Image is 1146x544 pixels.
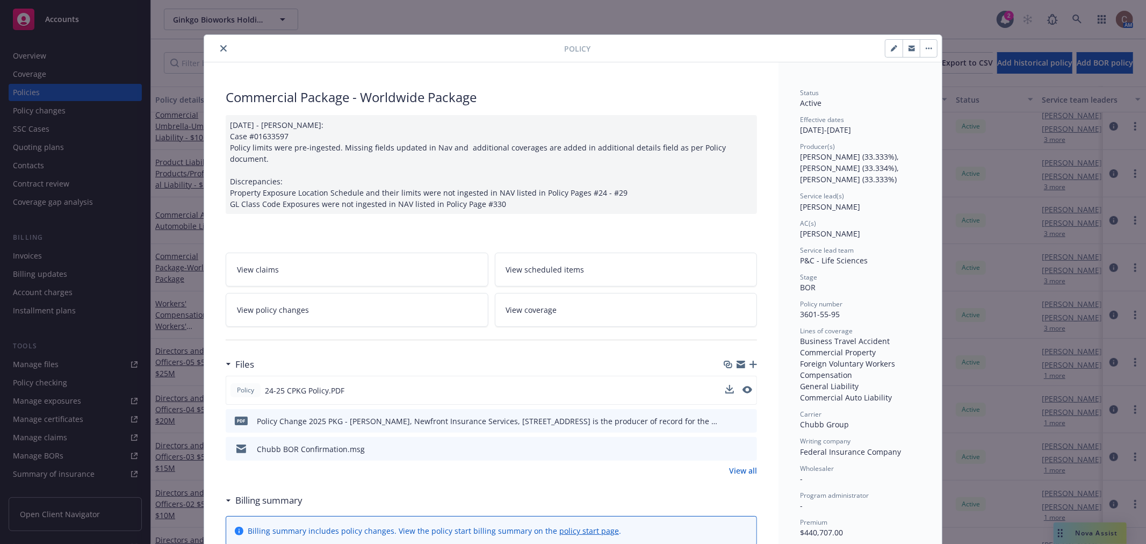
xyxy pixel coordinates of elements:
[800,246,854,255] span: Service lead team
[800,518,827,527] span: Premium
[235,357,254,371] h3: Files
[800,309,840,319] span: 3601-55-95
[226,88,757,106] div: Commercial Package - Worldwide Package
[217,42,230,55] button: close
[743,443,753,455] button: preview file
[800,500,803,511] span: -
[800,115,920,135] div: [DATE] - [DATE]
[226,115,757,214] div: [DATE] - [PERSON_NAME]: Case #01633597 Policy limits were pre-ingested. Missing fields updated in...
[726,416,734,427] button: download file
[800,88,819,97] span: Status
[800,335,920,347] div: Business Travel Accident
[248,525,621,536] div: Billing summary includes policy changes. View the policy start billing summary on the .
[226,493,302,507] div: Billing summary
[743,385,752,396] button: preview file
[800,299,842,309] span: Policy number
[800,358,920,381] div: Foreign Voluntary Workers Compensation
[226,253,488,287] a: View claims
[800,142,835,151] span: Producer(s)
[800,527,843,538] span: $440,707.00
[800,326,853,335] span: Lines of coverage
[257,416,722,427] div: Policy Change 2025 PKG - [PERSON_NAME], Newfront Insurance Services, [STREET_ADDRESS] is the prod...
[800,491,869,500] span: Program administrator
[800,381,920,392] div: General Liability
[800,228,860,239] span: [PERSON_NAME]
[800,464,834,473] span: Wholesaler
[725,385,734,393] button: download file
[729,465,757,476] a: View all
[800,392,920,403] div: Commercial Auto Liability
[800,436,851,446] span: Writing company
[800,419,849,430] span: Chubb Group
[265,385,344,396] span: 24-25 CPKG Policy.PDF
[725,385,734,396] button: download file
[226,293,488,327] a: View policy changes
[559,526,619,536] a: policy start page
[800,98,821,108] span: Active
[495,253,758,287] a: View scheduled items
[235,417,248,425] span: pdf
[495,293,758,327] a: View coverage
[235,493,302,507] h3: Billing summary
[800,202,860,212] span: [PERSON_NAME]
[743,416,753,427] button: preview file
[800,191,844,201] span: Service lead(s)
[800,447,901,457] span: Federal Insurance Company
[800,152,901,184] span: [PERSON_NAME] (33.333%), [PERSON_NAME] (33.334%), [PERSON_NAME] (33.333%)
[726,443,734,455] button: download file
[800,273,817,282] span: Stage
[800,347,920,358] div: Commercial Property
[237,264,279,275] span: View claims
[506,304,557,316] span: View coverage
[226,357,254,371] div: Files
[800,410,821,419] span: Carrier
[564,43,590,54] span: Policy
[800,474,803,484] span: -
[800,115,844,124] span: Effective dates
[506,264,585,275] span: View scheduled items
[257,443,365,455] div: Chubb BOR Confirmation.msg
[743,386,752,393] button: preview file
[800,219,816,228] span: AC(s)
[800,255,868,266] span: P&C - Life Sciences
[237,304,309,316] span: View policy changes
[235,385,256,395] span: Policy
[800,282,816,292] span: BOR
